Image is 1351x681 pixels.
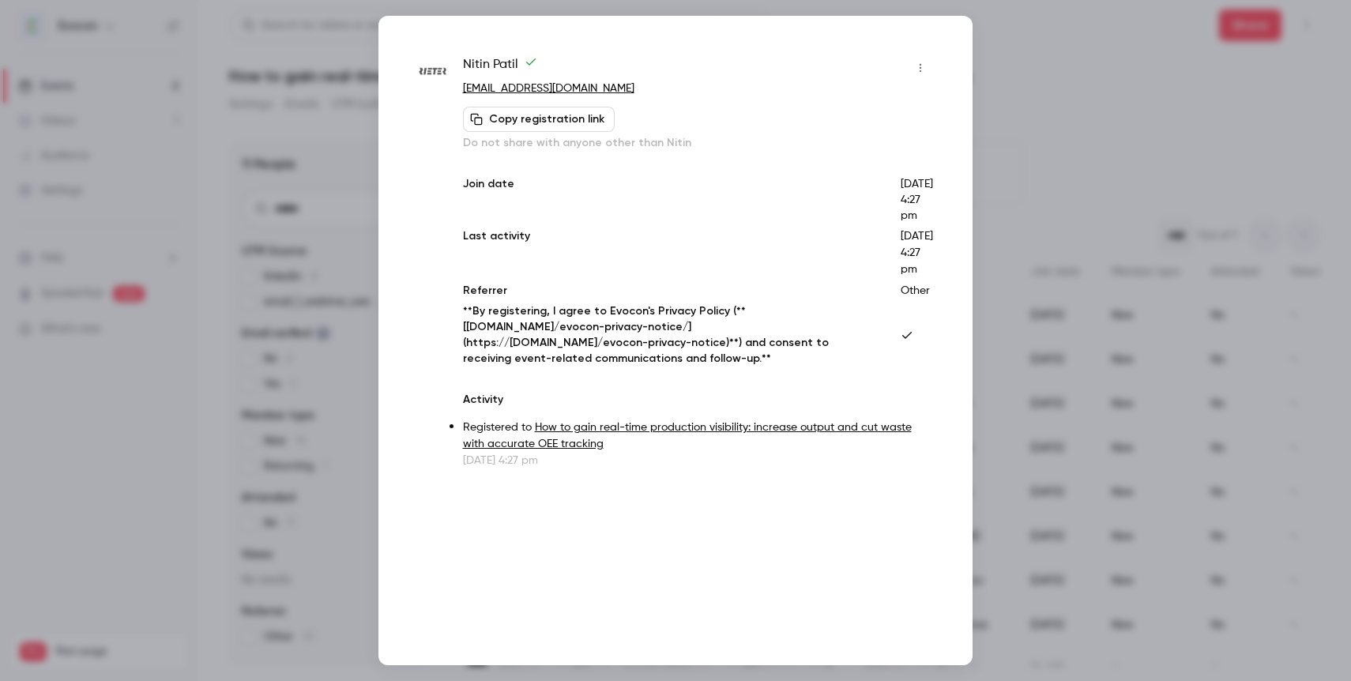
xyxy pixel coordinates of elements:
a: How to gain real-time production visibility: increase output and cut waste with accurate OEE trac... [463,422,912,450]
img: rieter.com [418,57,447,86]
p: [DATE] 4:27 pm [901,176,933,224]
a: [EMAIL_ADDRESS][DOMAIN_NAME] [463,83,634,94]
p: Referrer [463,283,875,299]
span: Nitin Patil [463,55,537,81]
p: Activity [463,392,933,408]
button: Copy registration link [463,107,615,132]
p: Join date [463,176,875,224]
p: **By registering, I agree to Evocon's Privacy Policy (**[[DOMAIN_NAME]/evocon-privacy-notice/](ht... [463,303,875,367]
p: Registered to [463,420,933,453]
span: [DATE] 4:27 pm [901,231,933,275]
p: Do not share with anyone other than Nitin [463,135,933,151]
p: [DATE] 4:27 pm [463,453,933,468]
p: Other [901,283,933,299]
p: Last activity [463,228,875,278]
